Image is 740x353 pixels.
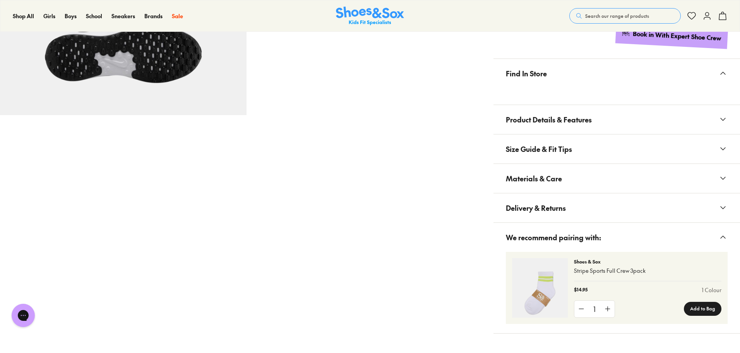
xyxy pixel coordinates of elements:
span: Find In Store [506,62,547,85]
button: Size Guide & Fit Tips [493,134,740,164]
button: Delivery & Returns [493,193,740,222]
a: Shoes & Sox [336,7,404,26]
p: $14.95 [574,286,588,294]
p: Stripe Sports Full Crew 3pack [574,267,721,275]
img: 4-493186_1 [512,258,568,318]
button: Add to Bag [684,302,721,316]
a: Boys [65,12,77,20]
a: Brands [144,12,163,20]
button: Find In Store [493,59,740,88]
a: Girls [43,12,55,20]
a: Book in With Expert Shoe Crew [615,22,728,49]
a: Sneakers [111,12,135,20]
div: Book in With Expert Shoe Crew [633,29,722,43]
p: Shoes & Sox [574,258,721,265]
span: Size Guide & Fit Tips [506,138,572,160]
iframe: Find in Store [506,88,728,95]
button: Search our range of products [569,8,681,24]
button: Product Details & Features [493,105,740,134]
a: Shop All [13,12,34,20]
span: Delivery & Returns [506,196,566,219]
span: Materials & Care [506,167,562,190]
span: Product Details & Features [506,108,592,131]
button: Materials & Care [493,164,740,193]
button: We recommend pairing with: [493,223,740,252]
span: We recommend pairing with: [506,226,601,249]
span: Search our range of products [585,12,649,19]
iframe: Gorgias live chat messenger [8,301,39,330]
img: SNS_Logo_Responsive.svg [336,7,404,26]
a: School [86,12,102,20]
a: 1 Colour [702,286,721,294]
a: Sale [172,12,183,20]
div: 1 [588,301,601,317]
